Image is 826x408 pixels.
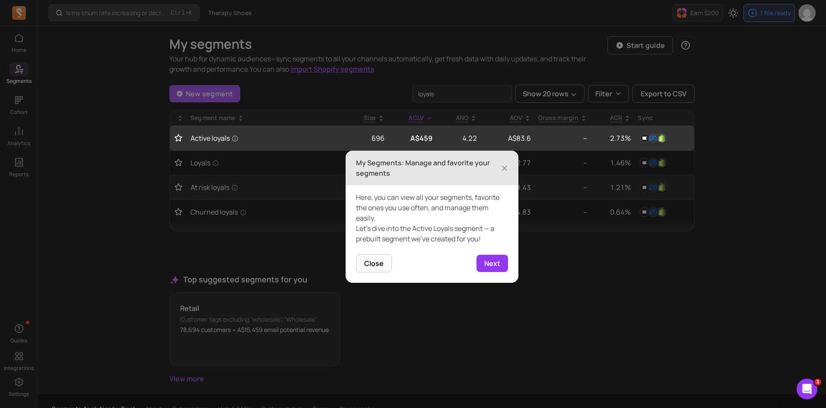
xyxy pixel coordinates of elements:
button: Close [356,254,392,272]
span: × [501,158,508,177]
p: Let’s dive into the Active Loyals segment — a prebuilt segment we’ve created for you! [356,223,508,244]
button: Close Tour [501,161,508,175]
button: Next [477,255,508,272]
p: Here, you can view all your segments, favorite the ones you use often, and manage them easily. [356,192,508,223]
h3: My Segments: Manage and favorite your segments [356,158,501,178]
span: 1 [814,379,821,386]
span: 1 of 5 [428,259,441,267]
iframe: Intercom live chat [797,379,817,399]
